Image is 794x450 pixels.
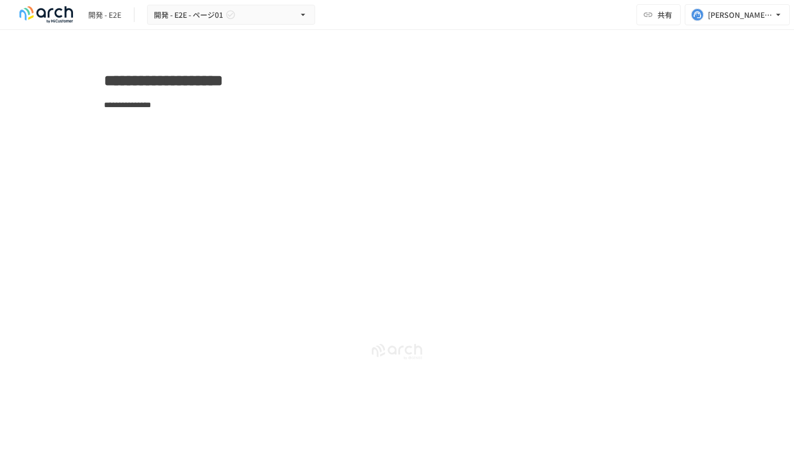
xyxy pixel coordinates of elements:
button: 開発 - E2E - ページ01 [147,5,315,25]
div: 開発 - E2E [88,9,121,20]
span: 開発 - E2E - ページ01 [154,8,223,22]
button: 共有 [636,4,681,25]
img: 2uBtyJXXuNGDvDRkNr9ldF3trzlVXLpuLFODYbfyesK [13,6,80,23]
div: [PERSON_NAME][EMAIL_ADDRESS][PERSON_NAME][DOMAIN_NAME] [708,8,773,22]
span: 共有 [657,9,672,20]
button: [PERSON_NAME][EMAIL_ADDRESS][PERSON_NAME][DOMAIN_NAME] [685,4,790,25]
